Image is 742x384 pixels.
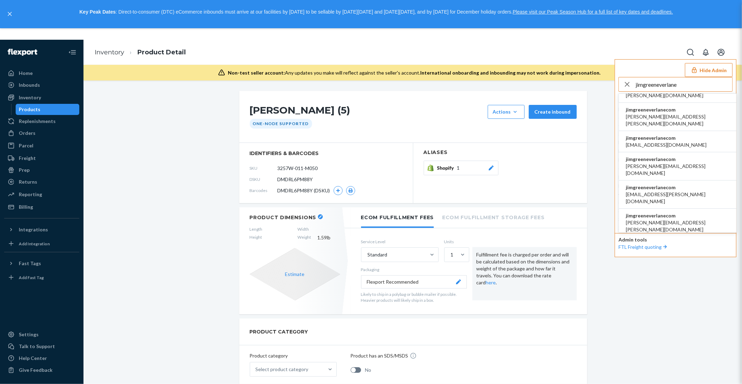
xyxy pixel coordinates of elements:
button: Integrations [4,224,79,235]
span: Non-test seller account: [228,70,285,76]
div: Prep [19,167,30,174]
span: SKU [250,165,278,171]
a: Add Fast Tag [4,272,79,283]
div: Billing [19,203,33,210]
div: One-Node Supported [250,119,312,128]
span: 1 [457,164,460,171]
button: Close Navigation [65,45,79,59]
span: [EMAIL_ADDRESS][DOMAIN_NAME] [626,141,707,148]
div: Returns [19,178,37,185]
span: [PERSON_NAME][EMAIL_ADDRESS][PERSON_NAME][DOMAIN_NAME] [626,219,729,233]
div: Products [19,106,41,113]
p: Product category [250,352,337,359]
p: Packaging [361,267,467,272]
a: Freight [4,153,79,164]
a: Prep [4,164,79,176]
label: Units [444,239,467,245]
button: close, [6,10,13,17]
a: Reporting [4,189,79,200]
a: Product Detail [137,48,186,56]
div: Inventory [19,94,41,101]
button: Open Search Box [684,45,697,59]
ol: breadcrumbs [89,42,191,63]
span: Weight [298,234,311,241]
a: Inventory [4,92,79,103]
input: Standard [367,251,368,258]
a: Products [16,104,80,115]
span: Chat [16,5,31,11]
li: Ecom Fulfillment Storage Fees [442,207,544,226]
button: Talk to Support [4,341,79,352]
span: DSKU [250,176,278,182]
span: jimgreeneverlanecom [626,184,729,191]
span: 1.59 lb [318,234,340,241]
span: [EMAIL_ADDRESS][PERSON_NAME][DOMAIN_NAME] [626,191,729,205]
button: Open notifications [699,45,713,59]
h2: PRODUCT CATEGORY [250,325,308,338]
span: No [365,367,372,374]
p: Admin tools [619,236,733,243]
a: Orders [4,128,79,139]
a: FTL Freight quoting [619,244,669,250]
strong: Key Peak Dates [79,9,115,15]
div: Freight [19,155,36,162]
span: DMDRL6PM88Y [278,176,313,183]
div: Help Center [19,355,47,362]
span: International onboarding and inbounding may not work during impersonation. [420,70,600,76]
div: Give Feedback [19,367,53,374]
button: Hide Admin [685,63,733,77]
a: here [486,279,496,285]
span: Length [250,226,263,232]
img: Flexport logo [8,49,37,56]
div: Inbounds [19,82,40,89]
span: Height [250,234,263,241]
span: jimgreeneverlanecom [626,156,729,163]
a: Add Integration [4,238,79,249]
a: Returns [4,176,79,187]
a: Help Center [4,353,79,364]
a: Inventory [95,48,124,56]
span: Shopify [437,164,457,171]
button: Open account menu [714,45,728,59]
div: Add Integration [19,241,50,247]
div: Any updates you make will reflect against the seller's account. [228,69,600,76]
div: Orders [19,130,35,137]
input: 1 [450,251,451,258]
div: Replenishments [19,118,56,125]
li: Ecom Fulfillment Fees [361,207,434,228]
a: Please visit our Peak Season Hub for a full list of key dates and deadlines. [513,9,673,15]
div: Settings [19,331,39,338]
span: DMDRL6PM88Y (DSKU) [278,187,330,194]
div: 1 [451,251,454,258]
div: Add Fast Tag [19,275,44,281]
a: Replenishments [4,116,79,127]
span: Width [298,226,311,232]
span: identifiers & barcodes [250,150,402,157]
span: [PERSON_NAME][EMAIL_ADDRESS][PERSON_NAME][DOMAIN_NAME] [626,113,729,127]
a: Parcel [4,140,79,151]
span: jimgreeneverlanecom [626,106,729,113]
button: Actions [488,105,525,119]
div: Fulfillment fee is charged per order and will be calculated based on the dimensions and weight of... [472,247,577,301]
h2: Aliases [424,150,577,155]
input: Search or paste seller ID [636,77,732,91]
div: Standard [368,251,388,258]
p: Product has an SDS/MSDS [351,352,408,359]
span: Barcodes [250,187,278,193]
p: : Direct-to-consumer (DTC) eCommerce inbounds must arrive at our facilities by [DATE] to be sella... [17,6,736,18]
h2: Product Dimensions [250,214,317,221]
p: Likely to ship in a polybag or bubble mailer if possible. Heavier products will likely ship in a ... [361,291,467,303]
span: jimgreeneverlanecom [626,135,707,141]
span: jimgreeneverlanecom [626,212,729,219]
div: Parcel [19,142,33,149]
button: Create inbound [529,105,577,119]
div: Talk to Support [19,343,55,350]
label: Service Level [361,239,439,245]
h1: [PERSON_NAME] (5) [250,105,484,119]
div: Integrations [19,226,48,233]
button: Shopify1 [424,161,498,175]
button: Estimate [285,271,305,278]
button: Give Feedback [4,364,79,376]
button: Flexport Recommended [361,275,467,289]
a: Billing [4,201,79,213]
